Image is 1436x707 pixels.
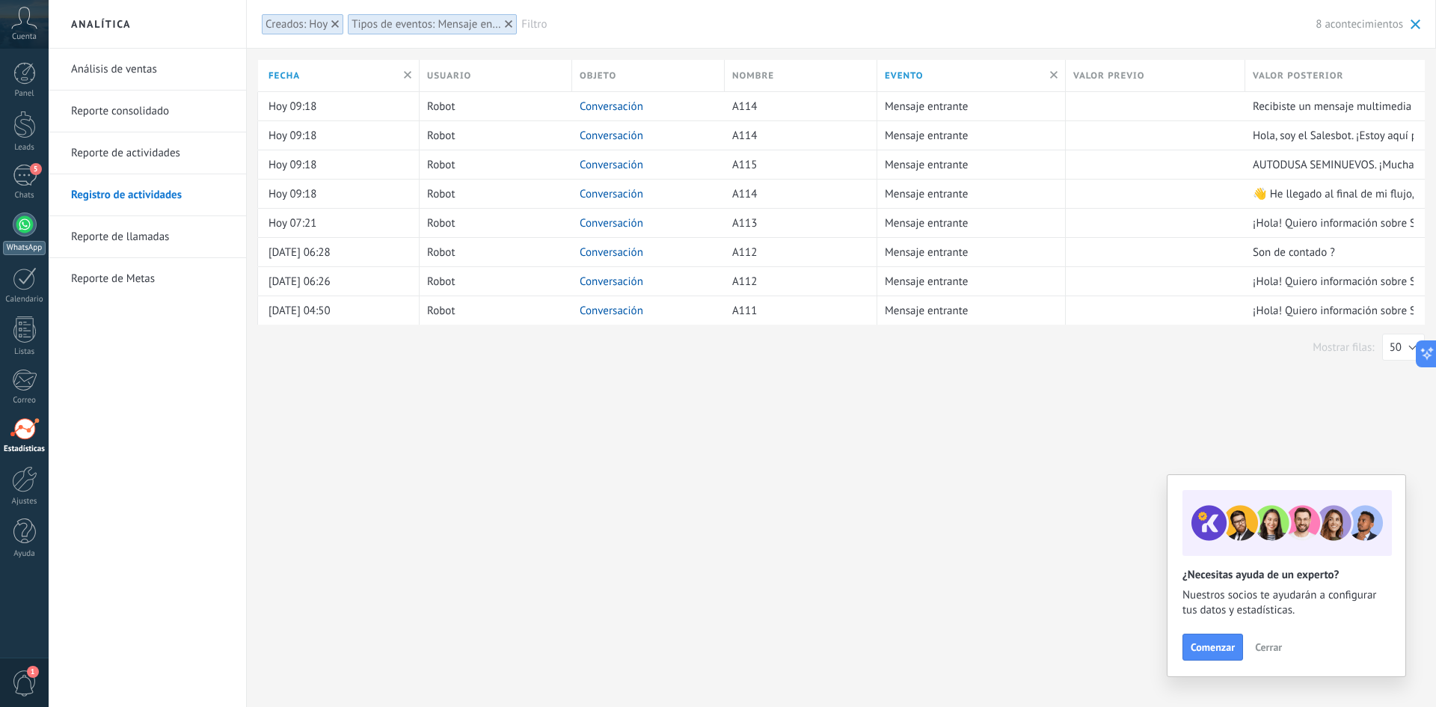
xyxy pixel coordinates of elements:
[269,129,316,143] span: Hoy 09:18
[580,187,643,201] a: Conversación
[725,238,870,266] div: A112
[732,69,774,83] span: Nombre
[3,549,46,559] div: Ayuda
[580,100,643,114] a: Conversación
[1382,334,1425,361] button: 50
[269,275,331,289] span: [DATE] 06:26
[1182,634,1243,661] button: Comenzar
[725,92,870,120] div: A114
[1255,642,1282,652] span: Cerrar
[3,241,46,255] div: WhatsApp
[1253,216,1434,230] span: ¡Hola! Quiero información sobre SUVs
[732,187,757,201] span: A114
[269,158,316,172] span: Hoy 09:18
[885,100,968,114] span: Mensaje entrante
[420,238,565,266] div: Robot
[71,49,231,91] a: Análisis de ventas
[420,92,565,120] div: Robot
[580,158,643,172] a: Conversación
[49,132,246,174] li: Reporte de actividades
[580,275,643,289] a: Conversación
[732,275,757,289] span: A112
[580,245,643,260] a: Conversación
[1253,69,1343,83] span: Valor posterior
[352,17,501,31] div: Tipos de eventos: Mensaje entrante
[877,238,1058,266] div: Mensaje entrante
[420,121,565,150] div: Robot
[885,304,968,318] span: Mensaje entrante
[877,296,1058,325] div: Mensaje entrante
[269,216,316,230] span: Hoy 07:21
[1253,304,1434,318] span: ¡Hola! Quiero información sobre SUVs
[732,245,757,260] span: A112
[885,216,968,230] span: Mensaje entrante
[71,91,231,132] a: Reporte consolidado
[3,89,46,99] div: Panel
[1248,636,1289,658] button: Cerrar
[885,129,968,143] span: Mensaje entrante
[49,49,246,91] li: Análisis de ventas
[877,121,1058,150] div: Mensaje entrante
[71,132,231,174] a: Reporte de actividades
[420,180,565,208] div: Robot
[30,163,42,175] span: 5
[885,158,968,172] span: Mensaje entrante
[1073,69,1144,83] span: Valor previo
[427,275,455,289] span: Robot
[732,216,757,230] span: A113
[427,100,455,114] span: Robot
[885,245,968,260] span: Mensaje entrante
[269,304,331,318] span: [DATE] 04:50
[71,258,231,300] a: Reporte de Metas
[427,304,455,318] span: Robot
[725,180,870,208] div: A114
[725,296,870,325] div: A111
[1253,245,1335,260] span: Son de contado ?
[877,267,1058,296] div: Mensaje entrante
[12,32,37,42] span: Cuenta
[885,275,968,289] span: Mensaje entrante
[420,150,565,179] div: Robot
[269,245,331,260] span: [DATE] 06:28
[420,296,565,325] div: Robot
[877,150,1058,179] div: Mensaje entrante
[580,216,643,230] a: Conversación
[580,129,643,143] a: Conversación
[71,216,231,258] a: Reporte de llamadas
[427,129,455,143] span: Robot
[885,69,924,83] span: Evento
[71,174,231,216] a: Registro de actividades
[420,267,565,296] div: Robot
[427,158,455,172] span: Robot
[885,187,968,201] span: Mensaje entrante
[49,258,246,299] li: Reporte de Metas
[427,216,455,230] span: Robot
[3,444,46,454] div: Estadísticas
[732,304,757,318] span: A111
[427,187,455,201] span: Robot
[427,69,471,83] span: Usuario
[732,129,757,143] span: A114
[521,17,1316,31] span: Filtro
[877,209,1058,237] div: Mensaje entrante
[725,267,870,296] div: A112
[269,100,316,114] span: Hoy 09:18
[1253,275,1434,289] span: ¡Hola! Quiero información sobre SUVs
[1316,17,1403,31] span: 8 acontecimientos
[1191,642,1235,652] span: Comenzar
[877,92,1058,120] div: Mensaje entrante
[3,396,46,405] div: Correo
[580,69,616,83] span: Objeto
[269,187,316,201] span: Hoy 09:18
[3,347,46,357] div: Listas
[725,121,870,150] div: A114
[732,158,757,172] span: A115
[877,180,1058,208] div: Mensaje entrante
[1182,588,1390,618] span: Nuestros socios te ayudarán a configurar tus datos y estadísticas.
[1313,340,1374,355] p: Mostrar filas:
[3,295,46,304] div: Calendario
[420,209,565,237] div: Robot
[1390,340,1402,355] span: 50
[1182,568,1390,582] h2: ¿Necesitas ayuda de un experto?
[3,143,46,153] div: Leads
